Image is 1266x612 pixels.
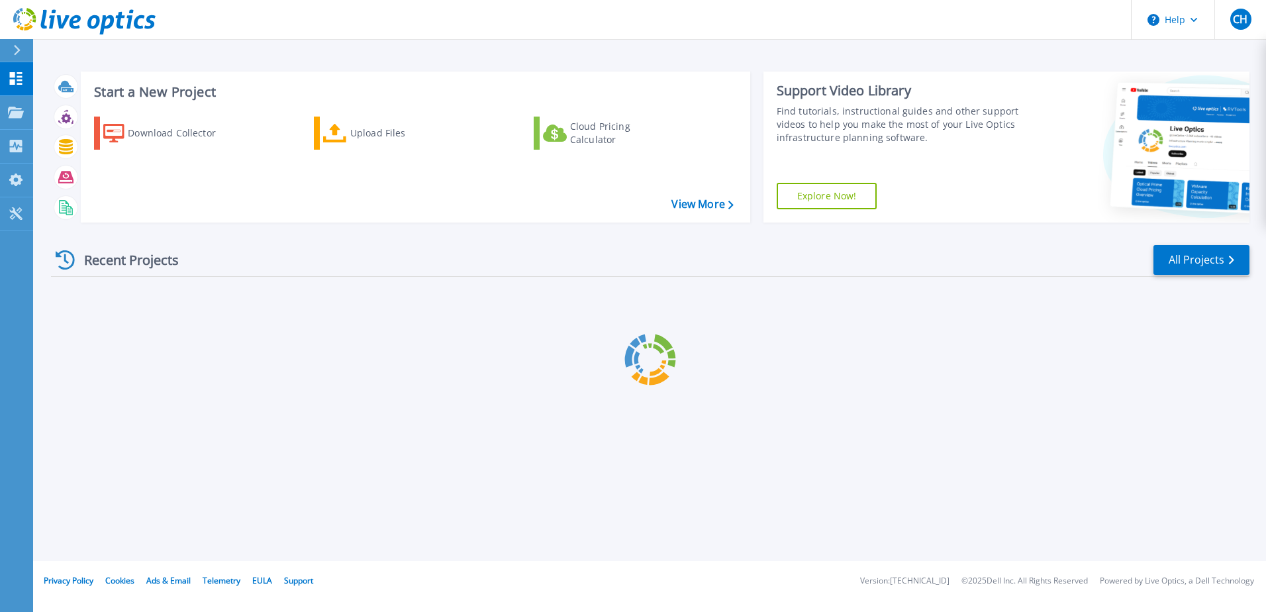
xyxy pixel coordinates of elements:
a: Ads & Email [146,575,191,586]
a: Download Collector [94,117,242,150]
li: Version: [TECHNICAL_ID] [860,577,950,586]
a: Cloud Pricing Calculator [534,117,681,150]
a: Privacy Policy [44,575,93,586]
div: Recent Projects [51,244,197,276]
a: Upload Files [314,117,462,150]
div: Cloud Pricing Calculator [570,120,676,146]
div: Support Video Library [777,82,1024,99]
span: CH [1233,14,1247,25]
a: View More [671,198,733,211]
a: Support [284,575,313,586]
li: © 2025 Dell Inc. All Rights Reserved [961,577,1088,586]
a: Telemetry [203,575,240,586]
a: EULA [252,575,272,586]
div: Download Collector [128,120,234,146]
h3: Start a New Project [94,85,733,99]
li: Powered by Live Optics, a Dell Technology [1100,577,1254,586]
a: All Projects [1153,245,1249,275]
div: Find tutorials, instructional guides and other support videos to help you make the most of your L... [777,105,1024,144]
a: Explore Now! [777,183,877,209]
a: Cookies [105,575,134,586]
div: Upload Files [350,120,456,146]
